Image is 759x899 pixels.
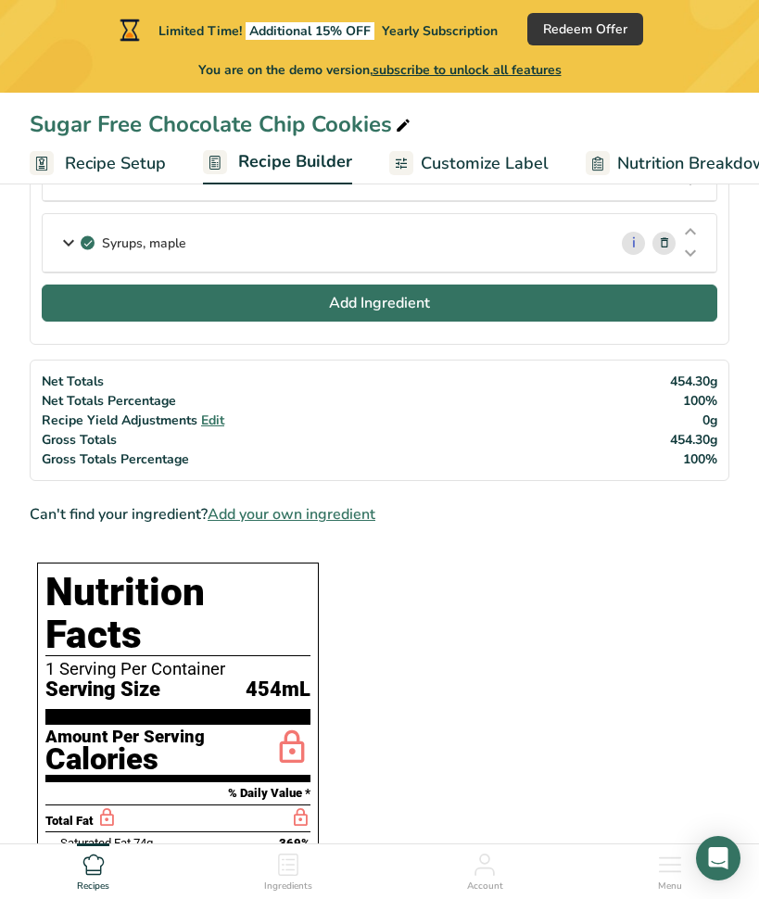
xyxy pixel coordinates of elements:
[65,151,166,176] span: Recipe Setup
[702,412,717,429] span: 0g
[543,19,627,39] span: Redeem Offer
[198,60,562,80] span: You are on the demo version,
[421,151,549,176] span: Customize Label
[382,22,498,40] span: Yearly Subscription
[42,285,717,322] button: Add Ingredient
[658,880,682,893] span: Menu
[77,880,109,893] span: Recipes
[467,844,503,894] a: Account
[45,782,310,804] section: % Daily Value *
[696,836,740,880] div: Open Intercom Messenger
[42,431,117,449] span: Gross Totals
[670,373,717,390] span: 454.30g
[45,728,205,746] div: Amount Per Serving
[246,22,374,40] span: Additional 15% OFF
[45,814,94,828] span: Total Fat
[467,880,503,893] span: Account
[329,292,430,314] span: Add Ingredient
[42,373,104,390] span: Net Totals
[77,844,109,894] a: Recipes
[30,108,414,141] div: Sugar Free Chocolate Chip Cookies
[389,143,549,184] a: Customize Label
[683,392,717,410] span: 100%
[622,232,645,255] a: i
[279,836,310,850] span: 369%
[670,431,717,449] span: 454.30g
[42,392,176,410] span: Net Totals Percentage
[30,503,729,525] div: Can't find your ingredient?
[102,234,186,253] p: Syrups, maple
[60,836,131,850] span: Saturated Fat
[42,412,197,429] span: Recipe Yield Adjustments
[373,61,562,79] span: subscribe to unlock all features
[238,149,352,174] span: Recipe Builder
[45,746,205,773] div: Calories
[116,19,498,41] div: Limited Time!
[45,660,310,678] div: 1 Serving Per Container
[683,450,717,468] span: 100%
[527,13,643,45] button: Redeem Offer
[201,412,224,429] span: Edit
[264,880,312,893] span: Ingredients
[45,678,160,702] span: Serving Size
[42,450,189,468] span: Gross Totals Percentage
[45,571,310,656] h1: Nutrition Facts
[264,844,312,894] a: Ingredients
[246,678,310,702] span: 454mL
[133,836,153,850] span: 74g
[208,503,375,525] span: Add your own ingredient
[30,143,166,184] a: Recipe Setup
[203,141,352,185] a: Recipe Builder
[43,214,716,272] div: Syrups, maple i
